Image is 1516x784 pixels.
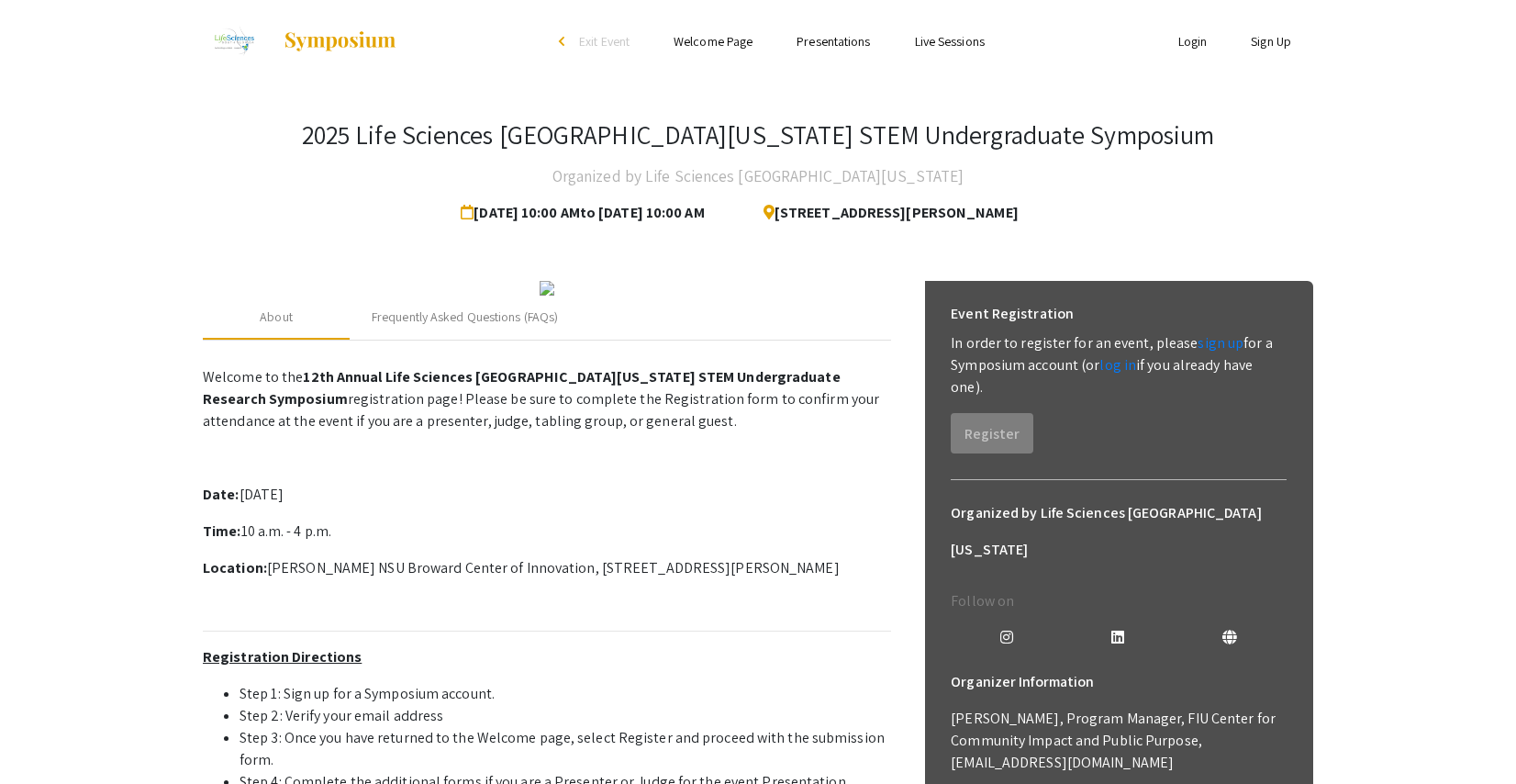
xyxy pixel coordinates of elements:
p: Welcome to the registration page! Please be sure to complete the Registration form to confirm you... [203,366,891,432]
a: Login [1178,33,1208,50]
a: Welcome Page [674,33,752,50]
u: Registration Directions [203,647,362,666]
a: sign up [1198,333,1243,353]
div: Frequently Asked Questions (FAQs) [372,308,558,327]
p: [DATE] [203,484,891,506]
img: 32153a09-f8cb-4114-bf27-cfb6bc84fc69.png [540,281,554,296]
h6: Event Registration [951,296,1074,332]
li: Step 2: Verify your email address [240,705,891,727]
button: Register [951,413,1033,454]
p: In order to register for an event, please for a Symposium account (or if you already have one). [951,332,1287,398]
strong: Time: [203,521,241,541]
p: Follow on [951,590,1287,612]
img: 2025 Life Sciences South Florida STEM Undergraduate Symposium [203,18,264,64]
p: [PERSON_NAME] NSU Broward Center of Innovation, [STREET_ADDRESS][PERSON_NAME] [203,557,891,579]
h4: Organized by Life Sciences [GEOGRAPHIC_DATA][US_STATE] [552,158,964,195]
li: Step 3: Once you have returned to the Welcome page, select Register and proceed with the submissi... [240,727,891,771]
p: [PERSON_NAME], Program Manager, FIU Center for Community Impact and Public Purpose, [EMAIL_ADDRES... [951,708,1287,774]
span: [DATE] 10:00 AM to [DATE] 10:00 AM [461,195,711,231]
img: Symposium by ForagerOne [283,30,397,52]
div: arrow_back_ios [559,36,570,47]
a: 2025 Life Sciences South Florida STEM Undergraduate Symposium [203,18,397,64]
span: Exit Event [579,33,630,50]
strong: 12th Annual Life Sciences [GEOGRAPHIC_DATA][US_STATE] STEM Undergraduate Research Symposium [203,367,841,409]
span: [STREET_ADDRESS][PERSON_NAME] [749,195,1019,231]
h6: Organizer Information [951,664,1287,700]
a: Sign Up [1251,33,1291,50]
h6: Organized by Life Sciences [GEOGRAPHIC_DATA][US_STATE] [951,495,1287,568]
strong: Date: [203,485,240,504]
strong: Location: [203,558,267,577]
a: Presentations [797,33,870,50]
a: log in [1099,355,1136,375]
a: Live Sessions [915,33,985,50]
li: Step 1: Sign up for a Symposium account. [240,683,891,705]
h3: 2025 Life Sciences [GEOGRAPHIC_DATA][US_STATE] STEM Undergraduate Symposium [302,119,1215,151]
div: About [260,308,293,327]
p: 10 a.m. - 4 p.m. [203,521,891,543]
